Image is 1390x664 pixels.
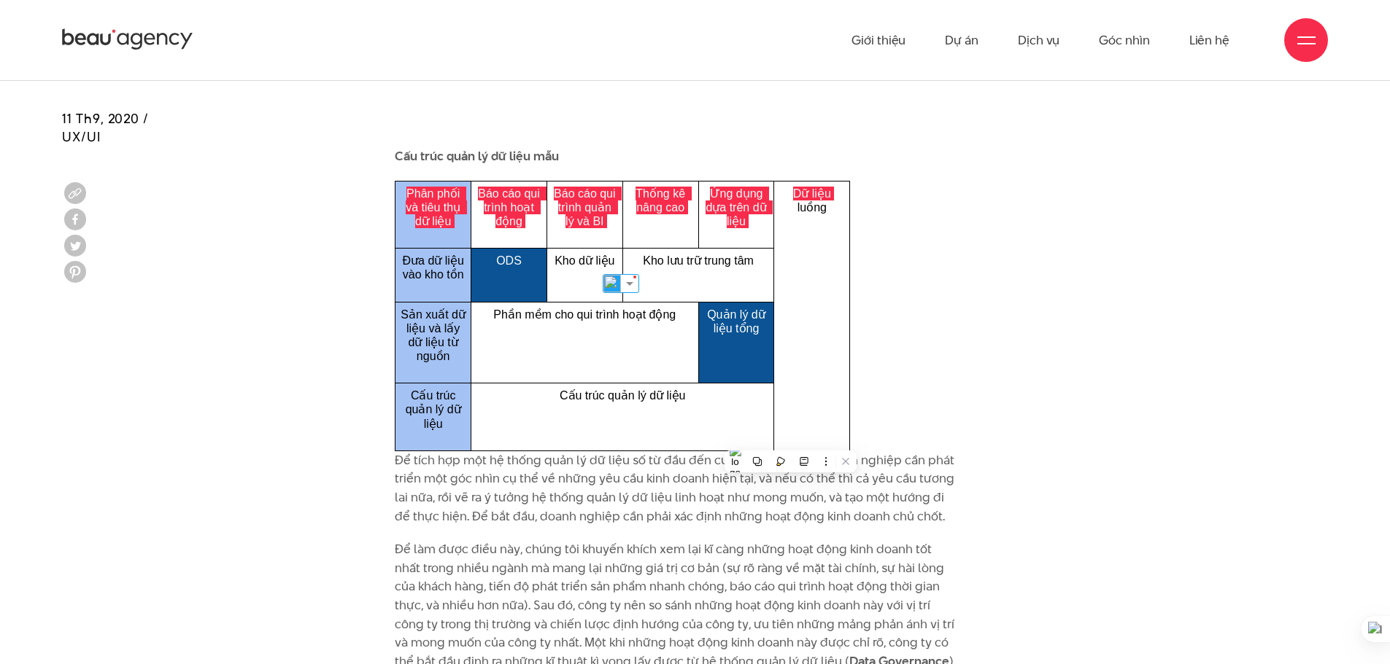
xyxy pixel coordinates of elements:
span: Ứng dụng dựa trên dữ liệu [706,187,770,227]
span: Kho dữ liệu [555,254,614,267]
span: Quản lý dữ liệu tổng [707,308,768,335]
span: Cấu trúc quản lý dữ liệu [406,389,465,429]
span: Đưa dữ liệu vào kho tồn [403,254,468,281]
span: Cấu trúc quản lý dữ liệu [560,389,686,402]
span: Sản xuất dữ liệu và lấy dữ liệu từ nguồn [401,308,468,363]
strong: Cấu trúc quản lý dữ liệu mẫu [395,147,559,165]
span: Phân phối và tiêu thụ dữ liệu [406,187,463,227]
span: Kho lưu trữ trung tâm [643,254,754,267]
span: Dữ liệu luồng [793,187,834,214]
span: Báo cáo qui trình quản lý và BI [554,187,619,227]
span: 11 Th9, 2020 / UX/UI [62,109,149,146]
span: ODS [496,254,522,267]
span: Thống kê nâng cao [636,187,688,214]
p: Để tích hợp một hệ thống quản lý dữ liệu số từ đầu đến cuối, đầu tiên, một doanh nghiệp cần phát ... [395,451,959,526]
span: Phần mềm cho qui trình hoạt động [493,308,676,321]
span: Báo cáo qui trình hoạt động [478,187,543,227]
